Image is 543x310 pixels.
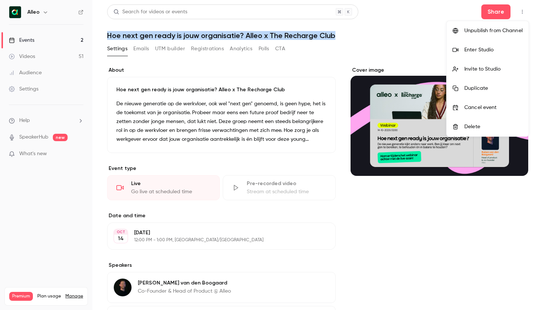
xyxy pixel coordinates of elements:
[464,65,523,73] div: Invite to Studio
[464,104,523,111] div: Cancel event
[464,123,523,130] div: Delete
[464,85,523,92] div: Duplicate
[464,46,523,54] div: Enter Studio
[464,27,523,34] div: Unpublish from Channel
